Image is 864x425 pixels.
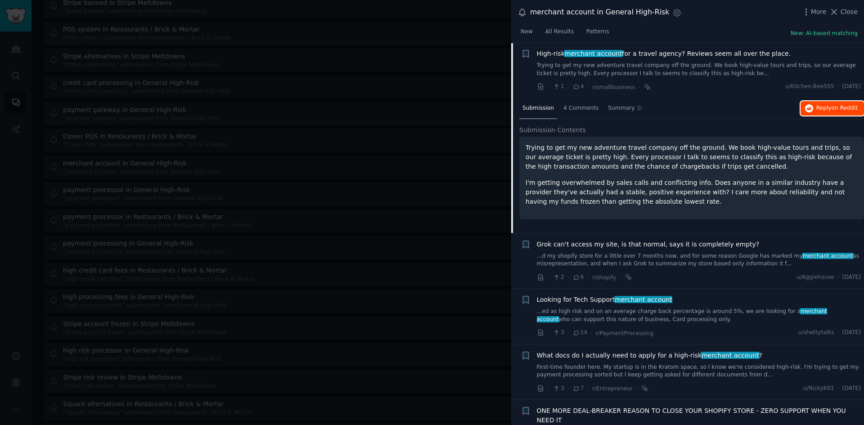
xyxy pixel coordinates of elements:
[519,125,586,135] span: Submission Contents
[785,83,834,91] span: u/Kitchen-Bee555
[517,25,536,43] a: New
[619,273,621,282] span: ·
[701,352,760,359] span: merchant account
[636,384,638,393] span: ·
[572,83,584,91] span: 4
[842,83,861,91] span: [DATE]
[811,7,827,17] span: More
[596,330,653,336] span: r/PaymentProcessing
[842,329,861,337] span: [DATE]
[586,28,609,36] span: Patterns
[537,295,672,304] span: Looking for Tech Support
[567,328,569,338] span: ·
[567,384,569,393] span: ·
[829,7,858,17] button: Close
[537,308,861,323] a: ...ed as high risk and on an average charge back percentage is around 5%, we are looking for amer...
[638,82,640,92] span: ·
[537,363,861,379] a: First-time founder here. My startup is in the Kratom space, so I know we're considered high-risk....
[563,104,598,112] span: 4 Comments
[802,253,854,259] span: merchant account
[553,329,564,337] span: 3
[521,28,533,36] span: New
[583,25,612,43] a: Patterns
[837,83,839,91] span: ·
[545,28,574,36] span: All Results
[567,82,569,92] span: ·
[567,273,569,282] span: ·
[796,273,834,282] span: u/Aggiehouse
[553,273,564,282] span: 2
[816,104,858,112] span: Reply
[553,385,564,393] span: 3
[537,308,827,322] span: merchant account
[842,273,861,282] span: [DATE]
[537,295,672,304] a: Looking for Tech Supportmerchant account
[841,7,858,17] span: Close
[526,178,858,206] p: I'm getting overwhelmed by sales calls and conflicting info. Does anyone in a similar industry ha...
[542,25,577,43] a: All Results
[548,384,549,393] span: ·
[587,273,589,282] span: ·
[572,329,587,337] span: 14
[537,240,760,249] a: Grok can't access my site, is that normal, says it is completely empty?
[553,83,564,91] span: 1
[537,351,763,360] span: What docs do I actually need to apply for a high-risk ?
[592,274,616,281] span: r/shopify
[537,49,791,58] a: High-riskmerchant accountfor a travel agency? Reviews seem all over the place.
[608,104,634,112] span: Summary
[587,82,589,92] span: ·
[530,7,669,18] div: merchant account in General High-Risk
[537,406,861,425] a: ONE MORE DEAL-BREAKER REASON TO CLOSE YOUR SHOPIFY STORE - ZERO SUPPORT WHEN YOU NEED IT
[801,7,827,17] button: More
[801,101,864,116] button: Replyon Reddit
[837,385,839,393] span: ·
[537,62,861,77] a: Trying to get my new adventure travel company off the ground. We book high-value tours and trips,...
[548,82,549,92] span: ·
[837,329,839,337] span: ·
[537,252,861,268] a: ...d my shopify store for a little over 7 months now, and for some reason Google has marked mymer...
[572,273,584,282] span: 6
[537,49,791,58] span: High-risk for a travel agency? Reviews seem all over the place.
[564,50,623,57] span: merchant account
[803,385,834,393] span: u/NickyK01
[614,296,673,303] span: merchant account
[791,30,858,38] button: New: AI-based matching
[842,385,861,393] span: [DATE]
[837,273,839,282] span: ·
[587,384,589,393] span: ·
[590,328,592,338] span: ·
[832,105,858,111] span: on Reddit
[537,351,763,360] a: What docs do I actually need to apply for a high-riskmerchant account?
[526,143,858,171] p: Trying to get my new adventure travel company off the ground. We book high-value tours and trips,...
[592,385,633,392] span: r/Entrepreneur
[592,84,635,90] span: r/smallbusiness
[798,329,834,337] span: u/shettytalks
[522,104,554,112] span: Submission
[548,273,549,282] span: ·
[548,328,549,338] span: ·
[572,385,584,393] span: 7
